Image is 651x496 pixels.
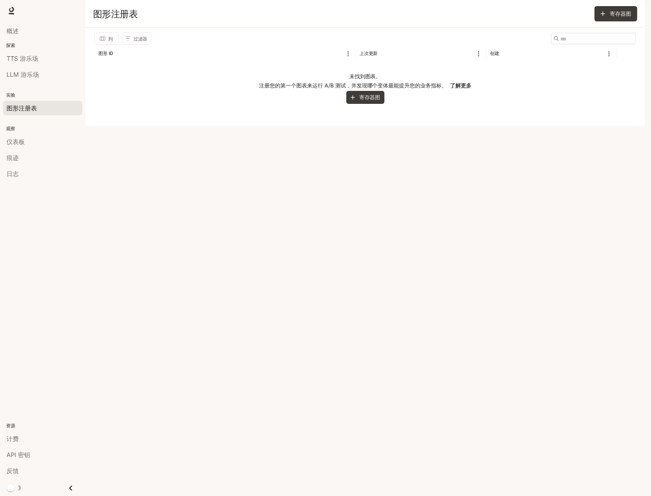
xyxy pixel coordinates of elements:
button: 菜单 [603,48,615,60]
font: 图形注册表 [93,8,138,19]
a: 了解更多 [450,82,472,89]
div: 搜索 [551,33,636,44]
font: 列 [108,36,113,42]
button: 菜单 [473,48,484,60]
button: 种类 [500,48,511,60]
button: 种类 [114,48,125,60]
font: 上次更新 [360,50,378,56]
button: 显示过滤器 [122,32,151,45]
font: 未找到图表。 [349,73,381,79]
button: 菜单 [342,48,354,60]
button: 寄存器图 [595,6,637,21]
font: 创建 [490,50,499,56]
font: 寄存器图 [359,94,381,100]
font: 过滤器 [133,36,147,42]
button: 种类 [379,48,390,60]
font: 寄存器图 [610,10,631,17]
font: 注册您的第一个图表来运行 A/B 测试，并发现哪个变体最能提升您的业务指标。 [259,82,447,89]
button: 寄存器图 [346,91,384,103]
button: 选择列 [95,32,119,45]
font: 图形 ID [98,50,113,56]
